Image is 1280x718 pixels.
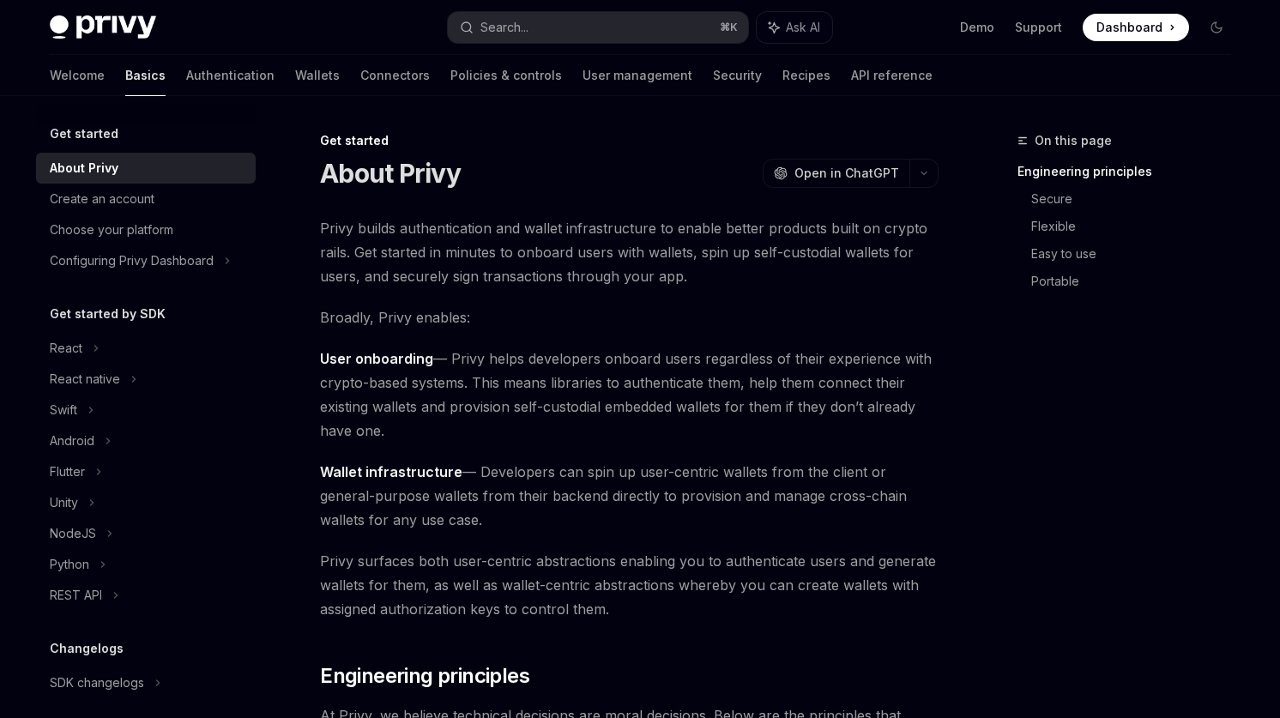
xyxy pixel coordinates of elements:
[320,132,939,149] div: Get started
[1031,268,1244,295] a: Portable
[320,662,529,690] span: Engineering principles
[320,463,462,480] strong: Wallet infrastructure
[794,165,899,182] span: Open in ChatGPT
[713,55,762,96] a: Security
[50,338,82,359] div: React
[186,55,275,96] a: Authentication
[50,189,154,209] div: Create an account
[50,554,89,575] div: Python
[1083,14,1189,41] a: Dashboard
[583,55,692,96] a: User management
[295,55,340,96] a: Wallets
[320,460,939,532] span: — Developers can spin up user-centric wallets from the client or general-purpose wallets from the...
[50,585,102,606] div: REST API
[36,153,256,184] a: About Privy
[320,549,939,621] span: Privy surfaces both user-centric abstractions enabling you to authenticate users and generate wal...
[50,304,166,324] h5: Get started by SDK
[50,462,85,482] div: Flutter
[1096,19,1162,36] span: Dashboard
[448,12,748,43] button: Search...⌘K
[50,492,78,513] div: Unity
[1031,240,1244,268] a: Easy to use
[1015,19,1062,36] a: Support
[786,19,820,36] span: Ask AI
[50,250,214,271] div: Configuring Privy Dashboard
[450,55,562,96] a: Policies & controls
[320,350,433,367] strong: User onboarding
[50,369,120,389] div: React native
[50,523,96,544] div: NodeJS
[320,158,461,189] h1: About Privy
[960,19,994,36] a: Demo
[125,55,166,96] a: Basics
[36,214,256,245] a: Choose your platform
[320,216,939,288] span: Privy builds authentication and wallet infrastructure to enable better products built on crypto r...
[50,638,124,659] h5: Changelogs
[36,184,256,214] a: Create an account
[1203,14,1230,41] button: Toggle dark mode
[50,431,94,451] div: Android
[50,124,118,144] h5: Get started
[320,347,939,443] span: — Privy helps developers onboard users regardless of their experience with crypto-based systems. ...
[480,17,528,38] div: Search...
[360,55,430,96] a: Connectors
[50,158,118,178] div: About Privy
[50,400,77,420] div: Swift
[1031,185,1244,213] a: Secure
[763,159,909,188] button: Open in ChatGPT
[1017,158,1244,185] a: Engineering principles
[50,673,144,693] div: SDK changelogs
[50,15,156,39] img: dark logo
[782,55,830,96] a: Recipes
[320,305,939,329] span: Broadly, Privy enables:
[757,12,832,43] button: Ask AI
[851,55,933,96] a: API reference
[720,21,738,34] span: ⌘ K
[50,55,105,96] a: Welcome
[1035,130,1112,151] span: On this page
[1031,213,1244,240] a: Flexible
[50,220,173,240] div: Choose your platform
